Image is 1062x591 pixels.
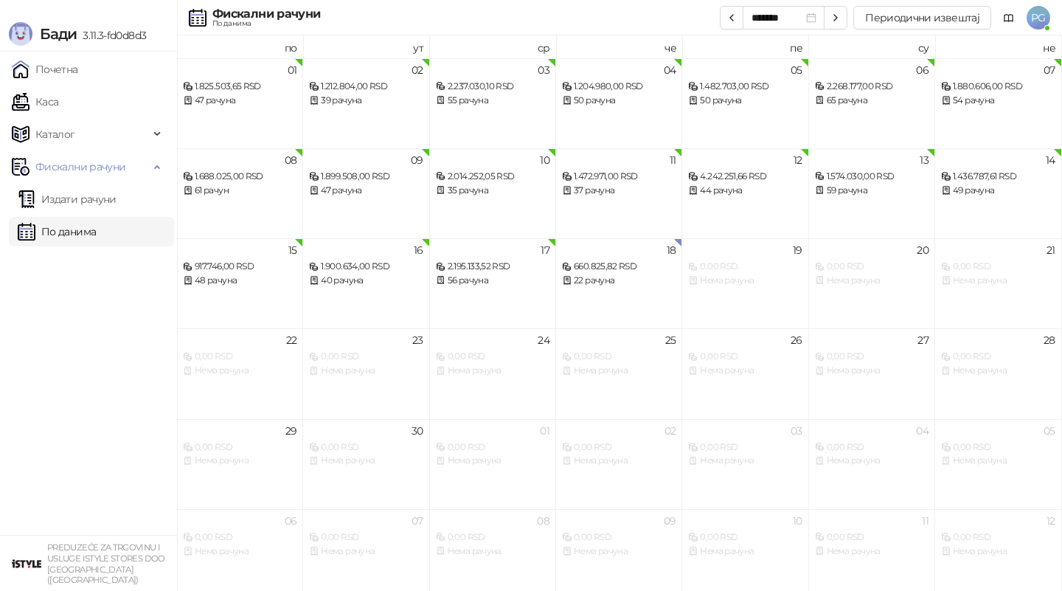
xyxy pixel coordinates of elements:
td: 2025-09-13 [809,148,935,238]
div: 0,00 RSD [941,350,1055,364]
span: Каталог [35,120,75,149]
div: 29 [285,426,297,436]
div: Нема рачуна [183,364,296,378]
div: 4.242.251,66 RSD [688,170,802,184]
img: 64x64-companyLogo-77b92cf4-9946-4f36-9751-bf7bb5fd2c7d.png [12,549,41,578]
td: 2025-09-29 [177,419,303,509]
div: Нема рачуна [941,545,1055,559]
div: 03 [538,65,549,75]
div: Нема рачуна [815,545,929,559]
div: 06 [916,65,929,75]
div: 01 [540,426,549,436]
div: 1.899.508,00 RSD [309,170,423,184]
span: Бади [40,25,77,43]
div: 1.900.634,00 RSD [309,260,423,274]
div: По данима [212,20,320,27]
div: Нема рачуна [309,454,423,468]
div: 0,00 RSD [183,530,296,545]
div: 02 [412,65,423,75]
div: Нема рачуна [309,545,423,559]
div: 0,00 RSD [815,350,929,364]
div: 22 рачуна [562,274,676,288]
div: 06 [285,516,297,526]
div: Нема рачуна [941,274,1055,288]
div: 1.436.787,61 RSD [941,170,1055,184]
a: Каса [12,87,58,117]
td: 2025-09-04 [556,58,682,148]
td: 2025-09-05 [682,58,808,148]
div: 04 [664,65,676,75]
div: 26 [791,335,802,345]
div: 15 [288,245,297,255]
img: Logo [9,22,32,46]
div: 0,00 RSD [562,530,676,545]
div: 917.746,00 RSD [183,260,296,274]
td: 2025-09-28 [935,328,1061,418]
div: 23 [412,335,423,345]
div: 0,00 RSD [815,440,929,455]
div: Нема рачуна [436,454,549,468]
div: 55 рачуна [436,94,549,108]
div: 0,00 RSD [183,350,296,364]
div: 05 [1044,426,1055,436]
th: ут [303,35,429,58]
div: 50 рачуна [688,94,802,108]
td: 2025-09-06 [809,58,935,148]
div: 0,00 RSD [688,350,802,364]
div: 0,00 RSD [941,440,1055,455]
div: 16 [414,245,423,255]
div: 1.204.980,00 RSD [562,80,676,94]
div: 01 [288,65,297,75]
td: 2025-09-30 [303,419,429,509]
th: су [809,35,935,58]
th: пе [682,35,808,58]
div: Нема рачуна [815,454,929,468]
div: 65 рачуна [815,94,929,108]
div: Нема рачуна [688,545,802,559]
div: 0,00 RSD [436,440,549,455]
div: 12 [1047,516,1055,526]
td: 2025-09-15 [177,238,303,328]
div: 0,00 RSD [941,260,1055,274]
td: 2025-09-12 [682,148,808,238]
div: Нема рачуна [688,454,802,468]
span: PG [1027,6,1050,30]
td: 2025-09-08 [177,148,303,238]
div: 10 [793,516,802,526]
div: 61 рачун [183,184,296,198]
div: 0,00 RSD [436,350,549,364]
div: Нема рачуна [562,454,676,468]
div: Нема рачуна [183,545,296,559]
div: 2.195.133,52 RSD [436,260,549,274]
div: 0,00 RSD [815,260,929,274]
td: 2025-09-25 [556,328,682,418]
div: 0,00 RSD [309,350,423,364]
th: по [177,35,303,58]
td: 2025-09-26 [682,328,808,418]
div: 21 [1047,245,1055,255]
td: 2025-09-24 [430,328,556,418]
div: 18 [667,245,676,255]
small: PREDUZEĆE ZA TRGOVINU I USLUGE ISTYLE STORES DOO [GEOGRAPHIC_DATA] ([GEOGRAPHIC_DATA]) [47,542,165,585]
div: 0,00 RSD [815,530,929,545]
div: 2.237.030,10 RSD [436,80,549,94]
td: 2025-09-07 [935,58,1061,148]
div: 39 рачуна [309,94,423,108]
div: 0,00 RSD [183,440,296,455]
div: 1.688.025,00 RSD [183,170,296,184]
div: 35 рачуна [436,184,549,198]
td: 2025-09-14 [935,148,1061,238]
td: 2025-09-16 [303,238,429,328]
div: 54 рачуна [941,94,1055,108]
div: 04 [916,426,929,436]
div: Нема рачуна [688,364,802,378]
div: 12 [794,155,802,165]
div: Нема рачуна [309,364,423,378]
a: Почетна [12,55,78,84]
div: 59 рачуна [815,184,929,198]
td: 2025-09-09 [303,148,429,238]
td: 2025-09-17 [430,238,556,328]
div: 40 рачуна [309,274,423,288]
div: 1.825.503,65 RSD [183,80,296,94]
td: 2025-10-04 [809,419,935,509]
